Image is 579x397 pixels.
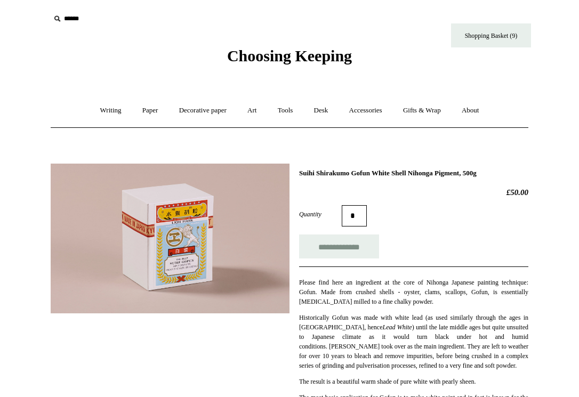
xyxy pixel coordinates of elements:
a: Choosing Keeping [227,55,352,63]
p: The result is a beautiful warm shade of pure white with pearly sheen. [299,377,528,386]
a: About [452,96,489,125]
a: Desk [304,96,338,125]
a: Art [238,96,266,125]
a: Tools [268,96,303,125]
h1: Suihi Shirakumo Gofun White Shell Nihonga Pigment, 500g [299,169,528,177]
p: Please find here an ingredient at the core of Nihonga Japanese painting technique: Gofun. Made fr... [299,278,528,306]
p: Historically Gofun was made with white lead (as used similarly through the ages in [GEOGRAPHIC_DA... [299,313,528,370]
a: Shopping Basket (9) [451,23,531,47]
h2: £50.00 [299,188,528,197]
a: Gifts & Wrap [393,96,451,125]
span: Choosing Keeping [227,47,352,64]
a: Paper [133,96,168,125]
em: Lead White [382,323,412,331]
img: Suihi Shirakumo Gofun White Shell Nihonga Pigment, 500g [51,164,289,313]
a: Writing [91,96,131,125]
label: Quantity [299,209,342,219]
a: Decorative paper [170,96,236,125]
a: Accessories [340,96,392,125]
